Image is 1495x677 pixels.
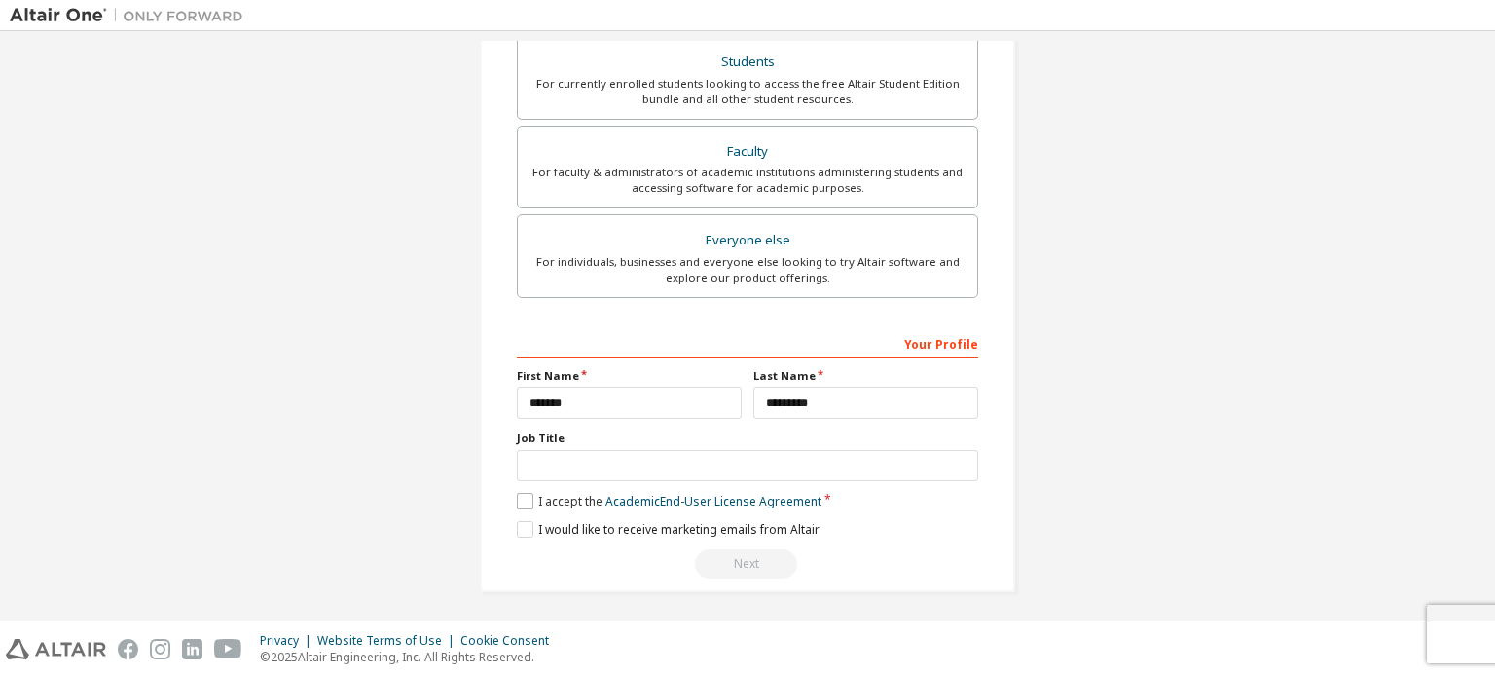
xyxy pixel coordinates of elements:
[214,639,242,659] img: youtube.svg
[517,521,820,538] label: I would like to receive marketing emails from Altair
[260,649,561,665] p: © 2025 Altair Engineering, Inc. All Rights Reserved.
[517,493,821,509] label: I accept the
[10,6,253,25] img: Altair One
[118,639,138,659] img: facebook.svg
[605,493,821,509] a: Academic End-User License Agreement
[753,368,978,384] label: Last Name
[317,633,460,649] div: Website Terms of Use
[529,227,966,254] div: Everyone else
[260,633,317,649] div: Privacy
[529,76,966,107] div: For currently enrolled students looking to access the free Altair Student Edition bundle and all ...
[529,165,966,196] div: For faculty & administrators of academic institutions administering students and accessing softwa...
[150,639,170,659] img: instagram.svg
[529,49,966,76] div: Students
[529,138,966,166] div: Faculty
[529,254,966,285] div: For individuals, businesses and everyone else looking to try Altair software and explore our prod...
[517,549,978,579] div: Read and acccept EULA to continue
[182,639,202,659] img: linkedin.svg
[6,639,106,659] img: altair_logo.svg
[517,368,742,384] label: First Name
[460,633,561,649] div: Cookie Consent
[517,327,978,358] div: Your Profile
[517,431,978,446] label: Job Title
